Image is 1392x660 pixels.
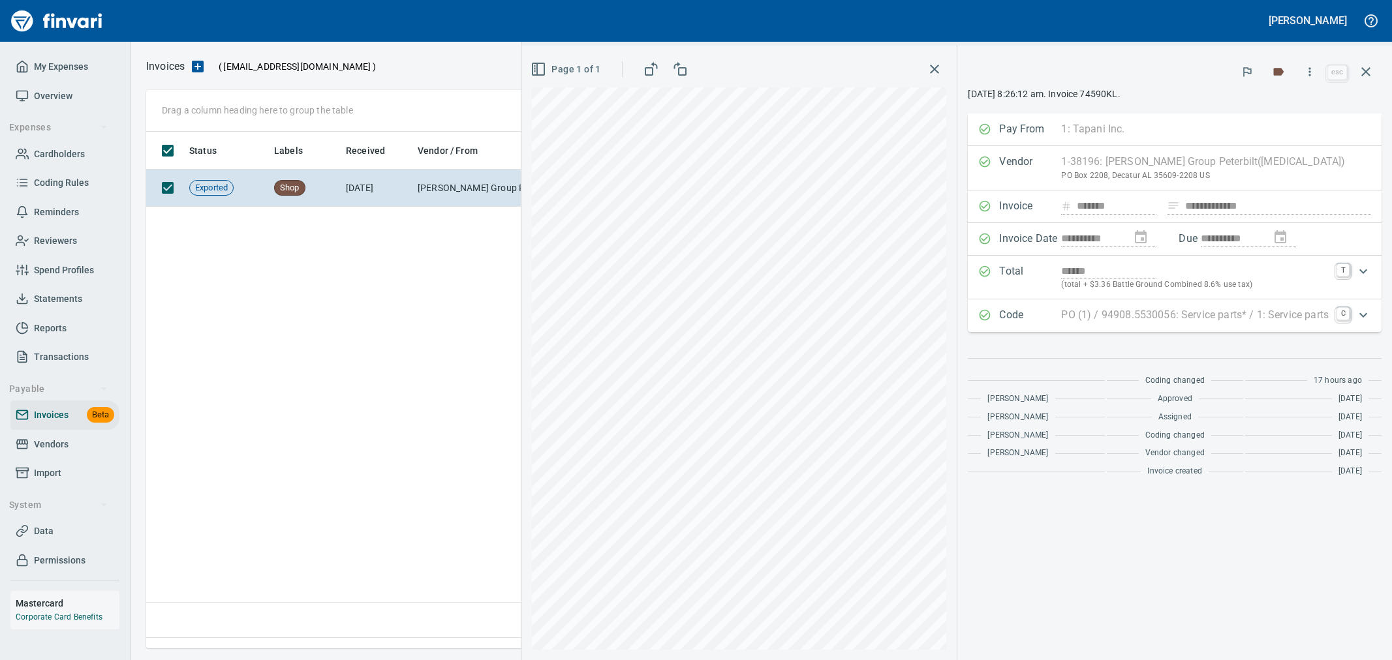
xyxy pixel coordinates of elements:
a: Corporate Card Benefits [16,612,102,622]
span: Approved [1158,393,1192,406]
span: Reminders [34,204,79,220]
p: PO (1) / 94908.5530056: Service parts* / 1: Service parts [1061,307,1329,323]
span: Beta [87,408,114,423]
span: Reports [34,320,67,337]
span: System [9,497,108,513]
a: C [1337,307,1350,320]
span: Transactions [34,349,89,365]
span: Exported [190,182,233,194]
span: Page 1 of 1 [533,61,600,78]
div: Expand [968,256,1382,299]
p: Total [999,263,1061,292]
span: Statements [34,291,82,307]
span: Close invoice [1324,56,1382,87]
span: Vendors [34,436,69,453]
div: Expand [968,299,1382,332]
a: Transactions [10,342,119,372]
span: 17 hours ago [1314,374,1362,387]
span: [DATE] [1338,429,1362,442]
a: esc [1327,65,1347,80]
a: Overview [10,82,119,111]
button: [PERSON_NAME] [1265,10,1350,31]
span: [PERSON_NAME] [987,429,1048,442]
span: [PERSON_NAME] [987,447,1048,460]
span: Status [189,143,234,158]
button: System [4,493,113,517]
a: Cardholders [10,140,119,169]
span: [DATE] [1338,447,1362,460]
span: Coding Rules [34,175,89,191]
a: Vendors [10,430,119,459]
span: [DATE] [1338,465,1362,478]
a: Data [10,517,119,546]
span: [DATE] [1338,411,1362,424]
span: [DATE] [1338,393,1362,406]
span: Expenses [9,119,108,136]
button: Flag [1233,57,1261,86]
a: InvoicesBeta [10,400,119,430]
h6: Mastercard [16,596,119,610]
span: Assigned [1158,411,1192,424]
span: Cardholders [34,146,85,162]
nav: breadcrumb [146,59,185,74]
p: [DATE] 8:26:12 am. Invoice 74590KL. [968,87,1382,100]
a: Statements [10,284,119,314]
span: Import [34,465,61,481]
a: Coding Rules [10,168,119,198]
span: Data [34,523,54,539]
span: Received [346,143,402,158]
span: Coding changed [1145,374,1205,387]
img: Finvari [8,5,106,37]
span: Reviewers [34,233,77,249]
span: Invoice created [1147,465,1202,478]
button: Labels [1264,57,1293,86]
a: Reminders [10,198,119,227]
span: Overview [34,88,72,104]
button: Upload an Invoice [185,59,211,74]
p: Invoices [146,59,185,74]
span: Invoices [34,407,69,423]
button: Page 1 of 1 [528,57,606,82]
span: Payable [9,381,108,397]
span: Status [189,143,217,158]
td: [PERSON_NAME] Group Peterbilt([MEDICAL_DATA]) (1-38196) [412,170,543,207]
span: [PERSON_NAME] [987,393,1048,406]
span: Coding changed [1145,429,1205,442]
span: Vendor / From [418,143,495,158]
a: T [1337,263,1350,277]
span: [EMAIL_ADDRESS][DOMAIN_NAME] [222,60,372,73]
p: Code [999,307,1061,324]
span: Vendor changed [1145,447,1205,460]
button: Payable [4,377,113,401]
span: Shop [275,182,305,194]
span: Received [346,143,385,158]
p: (total + $3.36 Battle Ground Combined 8.6% use tax) [1061,278,1329,292]
button: Expenses [4,115,113,140]
button: More [1295,57,1324,86]
span: Labels [274,143,303,158]
span: Labels [274,143,320,158]
span: [PERSON_NAME] [987,411,1048,424]
a: My Expenses [10,52,119,82]
span: My Expenses [34,59,88,75]
td: [DATE] [341,170,412,207]
a: Import [10,458,119,488]
p: ( ) [211,60,376,73]
a: Permissions [10,546,119,575]
span: Vendor / From [418,143,478,158]
p: Drag a column heading here to group the table [162,104,353,117]
h5: [PERSON_NAME] [1269,14,1347,27]
span: Permissions [34,552,85,569]
span: Spend Profiles [34,262,94,278]
a: Reviewers [10,226,119,256]
a: Spend Profiles [10,256,119,285]
a: Reports [10,314,119,343]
